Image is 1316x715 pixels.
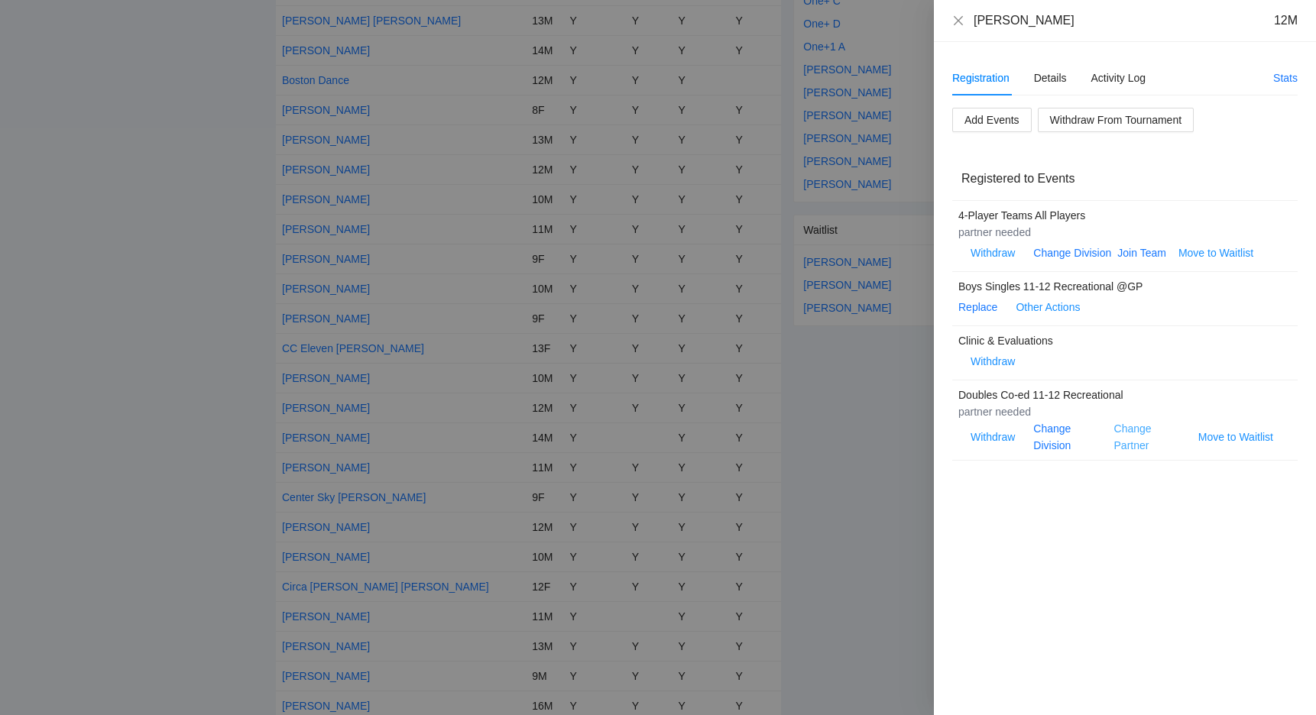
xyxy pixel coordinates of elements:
span: Other Actions [1016,299,1080,315]
div: Details [1034,70,1067,86]
button: Close [952,15,964,27]
div: Clinic & Evaluations [958,332,1279,349]
div: 4-Player Teams All Players [958,207,1279,224]
div: 12M [1274,12,1298,29]
button: Withdraw From Tournament [1038,108,1194,132]
span: Withdraw [971,244,1015,261]
button: Move to Waitlist [1192,428,1279,446]
span: Add Events [964,112,1019,128]
a: Join Team [1117,247,1166,259]
a: Stats [1273,72,1298,84]
button: Withdraw [958,349,1027,374]
div: Registration [952,70,1010,86]
div: partner needed [958,224,1279,241]
div: partner needed [958,403,1279,420]
span: Withdraw From Tournament [1050,112,1181,128]
a: Change Division [1033,422,1071,451]
span: close [952,15,964,27]
div: Activity Log [1091,70,1146,86]
a: Change Division [1033,247,1111,259]
a: Change Partner [1114,422,1152,451]
button: Other Actions [1003,295,1092,319]
span: Move to Waitlist [1198,429,1273,445]
div: [PERSON_NAME] [974,12,1075,29]
span: Move to Waitlist [1178,244,1253,261]
div: Doubles Co-ed 11-12 Recreational [958,387,1279,403]
span: Withdraw [971,353,1015,370]
button: Add Events [952,108,1032,132]
div: Registered to Events [961,157,1288,200]
button: Withdraw [958,425,1027,449]
button: Move to Waitlist [1172,244,1259,262]
div: Boys Singles 11-12 Recreational @GP [958,278,1279,295]
a: Replace [958,301,997,313]
span: Withdraw [971,429,1015,445]
button: Withdraw [958,241,1027,265]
